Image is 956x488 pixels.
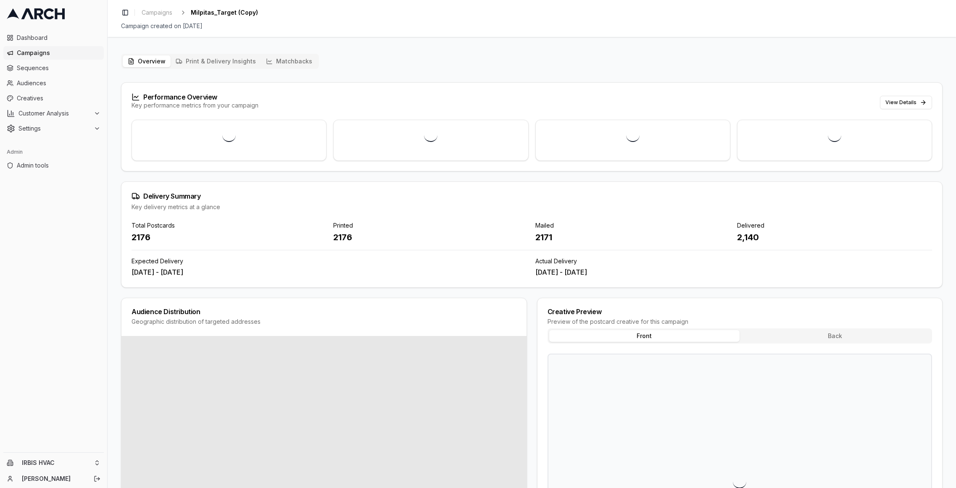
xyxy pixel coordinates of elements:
div: 2,140 [737,231,932,243]
button: Settings [3,122,104,135]
a: Dashboard [3,31,104,45]
div: Actual Delivery [535,257,932,265]
div: Key performance metrics from your campaign [132,101,258,110]
a: Creatives [3,92,104,105]
nav: breadcrumb [138,7,258,18]
a: Campaigns [3,46,104,60]
button: Matchbacks [261,55,317,67]
div: Mailed [535,221,730,230]
span: Admin tools [17,161,100,170]
button: View Details [880,96,932,109]
a: Sequences [3,61,104,75]
span: Campaigns [17,49,100,57]
div: Performance Overview [132,93,258,101]
a: Admin tools [3,159,104,172]
span: Dashboard [17,34,100,42]
div: [DATE] - [DATE] [132,267,529,277]
div: 2176 [132,231,327,243]
span: Creatives [17,94,100,102]
span: Customer Analysis [18,109,90,118]
div: Printed [333,221,528,230]
button: IRBIS HVAC [3,456,104,470]
button: Overview [123,55,171,67]
div: Campaign created on [DATE] [121,22,943,30]
div: Audience Distribution [132,308,516,315]
span: Audiences [17,79,100,87]
div: Delivery Summary [132,192,932,200]
div: Geographic distribution of targeted addresses [132,317,516,326]
a: [PERSON_NAME] [22,475,84,483]
div: Preview of the postcard creative for this campaign [548,317,932,326]
div: Total Postcards [132,221,327,230]
span: Settings [18,124,90,133]
span: Milpitas_Target (Copy) [191,8,258,17]
div: Creative Preview [548,308,932,315]
button: Front [549,330,740,342]
a: Audiences [3,76,104,90]
button: Print & Delivery Insights [171,55,261,67]
div: 2176 [333,231,528,243]
div: Admin [3,145,104,159]
a: Campaigns [138,7,176,18]
div: Key delivery metrics at a glance [132,203,932,211]
div: Expected Delivery [132,257,529,265]
div: [DATE] - [DATE] [535,267,932,277]
span: Sequences [17,64,100,72]
button: Log out [91,473,103,485]
span: Campaigns [142,8,172,17]
button: Back [740,330,930,342]
div: 2171 [535,231,730,243]
div: Delivered [737,221,932,230]
button: Customer Analysis [3,107,104,120]
span: IRBIS HVAC [22,459,90,467]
